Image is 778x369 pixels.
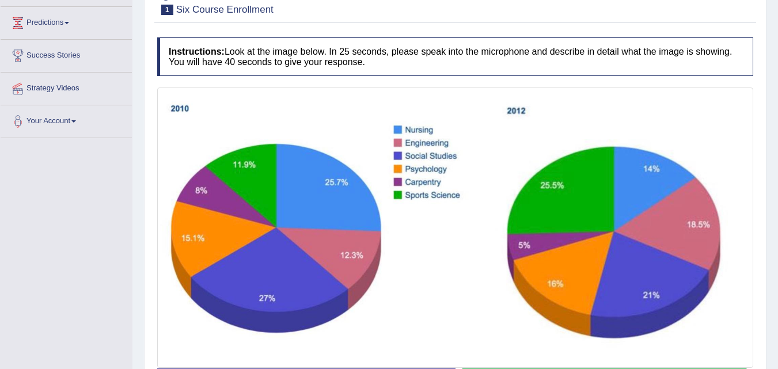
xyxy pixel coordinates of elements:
[1,73,132,101] a: Strategy Videos
[157,37,753,76] h4: Look at the image below. In 25 seconds, please speak into the microphone and describe in detail w...
[169,47,225,56] b: Instructions:
[1,105,132,134] a: Your Account
[1,40,132,69] a: Success Stories
[176,4,274,15] small: Six Course Enrollment
[1,7,132,36] a: Predictions
[161,5,173,15] span: 1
